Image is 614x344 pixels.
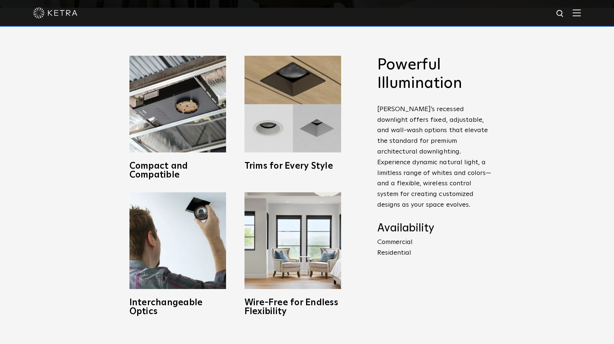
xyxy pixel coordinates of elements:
img: trims-for-every-style [244,56,341,152]
img: D3_OpticSwap [129,192,226,289]
h2: Powerful Illumination [377,56,492,93]
img: ketra-logo-2019-white [33,7,77,18]
img: search icon [556,9,565,18]
h3: Interchangeable Optics [129,298,226,316]
img: compact-and-copatible [129,56,226,152]
img: Hamburger%20Nav.svg [573,9,581,16]
h4: Availability [377,221,492,235]
h3: Compact and Compatible [129,162,226,179]
h3: Wire-Free for Endless Flexibility [244,298,341,316]
h3: Trims for Every Style [244,162,341,171]
img: D3_WV_Bedroom [244,192,341,289]
p: [PERSON_NAME]’s recessed downlight offers fixed, adjustable, and wall-wash options that elevate t... [377,104,492,210]
p: Commercial Residential [377,237,492,258]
